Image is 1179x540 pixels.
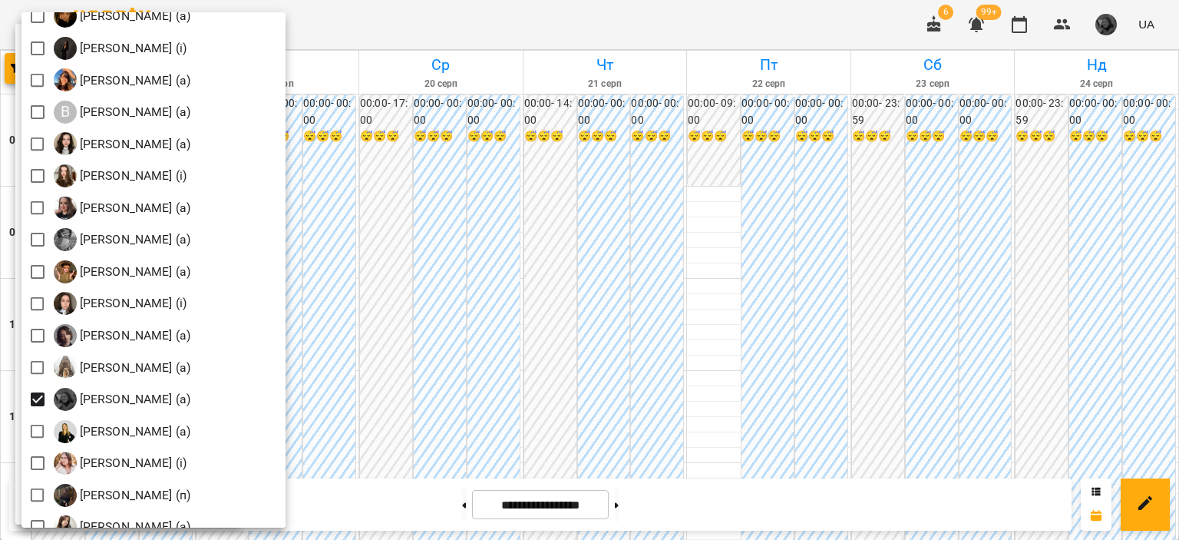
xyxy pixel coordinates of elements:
img: З [54,515,77,538]
p: [PERSON_NAME] (а) [77,199,191,217]
p: [PERSON_NAME] (а) [77,7,191,25]
img: Д [54,484,77,507]
div: Громова Вікторія (а) [54,356,191,379]
div: В [54,101,77,124]
img: В [54,132,77,155]
img: Д [54,420,77,443]
p: [PERSON_NAME] (і) [77,454,187,472]
a: Д [PERSON_NAME] (а) [54,420,191,443]
a: Г [PERSON_NAME] (а) [54,356,191,379]
p: [PERSON_NAME] (і) [77,39,187,58]
p: [PERSON_NAME] (а) [77,422,191,441]
div: Вербова Єлизавета Сергіївна (а) [54,68,191,91]
a: В [PERSON_NAME] (а) [54,68,191,91]
img: Г [54,228,77,251]
a: Д [PERSON_NAME] (п) [54,484,191,507]
p: [PERSON_NAME] (а) [77,518,191,536]
a: Г [PERSON_NAME] (а) [54,228,191,251]
a: Г [PERSON_NAME] (а) [54,388,191,411]
a: З [PERSON_NAME] (а) [54,515,191,538]
p: [PERSON_NAME] (а) [77,326,191,345]
p: [PERSON_NAME] (а) [77,390,191,409]
img: В [54,37,77,60]
div: Гастінґс Катерина (а) [54,197,191,220]
div: Білоскурська Олександра Романівна (а) [54,5,191,28]
a: Г [PERSON_NAME] (а) [54,324,191,347]
a: Д [PERSON_NAME] (і) [54,452,187,475]
p: [PERSON_NAME] (а) [77,71,191,90]
p: [PERSON_NAME] (а) [77,359,191,377]
a: В [PERSON_NAME] (а) [54,101,191,124]
div: Вікторія Корнейко (а) [54,132,191,155]
img: Г [54,197,77,220]
a: В [PERSON_NAME] (і) [54,37,187,60]
div: Грицюк Анна Андріївна (і) [54,292,187,315]
div: Войтенко Богдан (а) [54,101,191,124]
a: В [PERSON_NAME] (а) [54,132,191,155]
div: Гайдукевич Анна (і) [54,164,187,187]
img: Г [54,164,77,187]
div: Губич Христина (а) [54,388,191,411]
img: В [54,68,77,91]
a: Б [PERSON_NAME] (а) [54,5,191,28]
img: Г [54,388,77,411]
img: Г [54,260,77,283]
div: Доскоч Софія Володимирівна (п) [54,484,191,507]
p: [PERSON_NAME] (а) [77,230,191,249]
p: [PERSON_NAME] (а) [77,263,191,281]
p: [PERSON_NAME] (і) [77,294,187,313]
img: Д [54,452,77,475]
a: Г [PERSON_NAME] (і) [54,292,187,315]
div: Гомзяк Юлія Максимівна (а) [54,228,191,251]
div: Громик Софія (а) [54,324,191,347]
a: Г [PERSON_NAME] (а) [54,260,191,283]
p: [PERSON_NAME] (п) [77,486,191,505]
div: Зайко Валерія (а) [54,515,191,538]
img: Б [54,5,77,28]
a: Г [PERSON_NAME] (і) [54,164,187,187]
div: Добровінська Анастасія Андріївна (і) [54,452,187,475]
div: Горошинська Олександра (а) [54,260,191,283]
p: [PERSON_NAME] (а) [77,103,191,121]
p: [PERSON_NAME] (а) [77,135,191,154]
p: [PERSON_NAME] (і) [77,167,187,185]
a: Г [PERSON_NAME] (а) [54,197,191,220]
div: Даша Запорожець (а) [54,420,191,443]
img: Г [54,324,77,347]
div: Ваганова Юлія (і) [54,37,187,60]
img: Г [54,356,77,379]
img: Г [54,292,77,315]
